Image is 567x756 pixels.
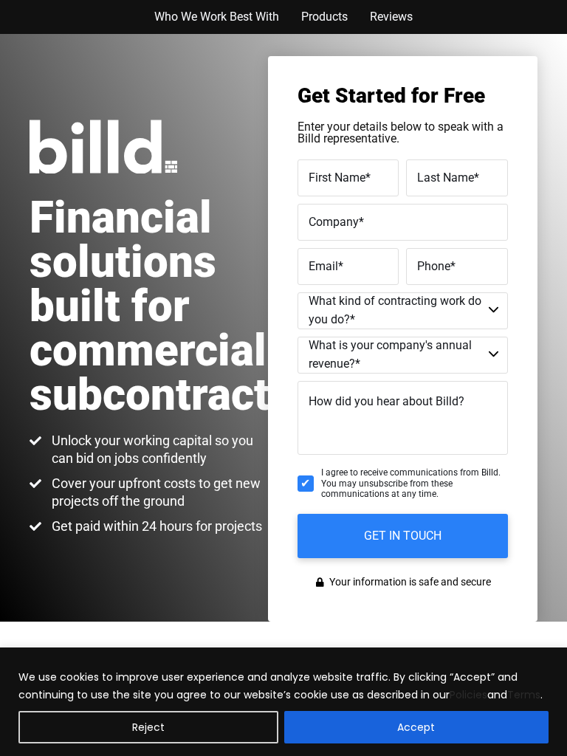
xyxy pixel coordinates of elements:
[18,668,549,704] p: We use cookies to improve user experience and analyze website traffic. By clicking “Accept” and c...
[298,475,314,492] input: I agree to receive communications from Billd. You may unsubscribe from these communications at an...
[301,7,348,27] a: Products
[370,7,413,27] a: Reviews
[48,432,268,467] span: Unlock your working capital so you can bid on jobs confidently
[309,259,338,273] span: Email
[298,514,508,558] input: GET IN TOUCH
[326,573,491,592] span: Your information is safe and secure
[309,394,464,408] span: How did you hear about Billd?
[298,86,508,106] h3: Get Started for Free
[154,7,279,27] a: Who We Work Best With
[309,171,365,185] span: First Name
[321,467,508,499] span: I agree to receive communications from Billd. You may unsubscribe from these communications at an...
[417,171,474,185] span: Last Name
[18,711,278,743] button: Reject
[507,687,540,702] a: Terms
[30,196,268,417] h1: Financial solutions built for commercial subcontractors
[48,475,268,510] span: Cover your upfront costs to get new projects off the ground
[284,711,549,743] button: Accept
[48,518,262,535] span: Get paid within 24 hours for projects
[450,687,487,702] a: Policies
[417,259,450,273] span: Phone
[298,121,508,145] p: Enter your details below to speak with a Billd representative.
[309,215,359,229] span: Company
